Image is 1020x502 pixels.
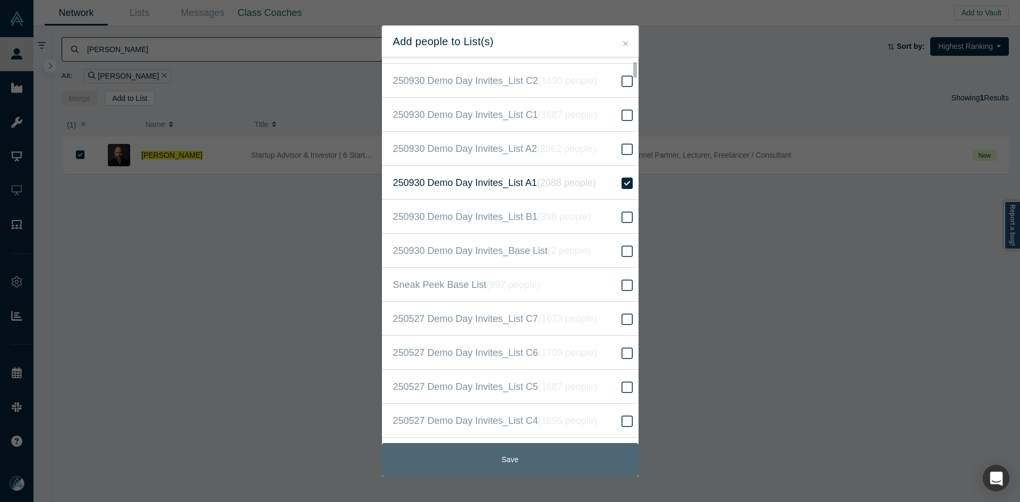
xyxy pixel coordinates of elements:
[393,35,627,48] h2: Add people to List(s)
[537,143,596,154] i: ( 2062 people )
[393,73,597,88] span: 250930 Demo Day Invites_List C2
[538,415,597,426] i: ( 1695 people )
[393,141,596,156] span: 250930 Demo Day Invites_List A2
[538,109,597,120] i: ( 1687 people )
[538,347,597,358] i: ( 1709 people )
[382,443,639,477] button: Save
[393,345,597,360] span: 250527 Demo Day Invites_List C6
[487,279,540,290] i: ( 997 people )
[393,379,597,394] span: 250527 Demo Day Invites_List C5
[548,245,591,256] i: ( 2 people )
[393,175,596,190] span: 250930 Demo Day Invites_List A1
[393,107,597,122] span: 250930 Demo Day Invites_List C1
[537,177,596,188] i: ( 2088 people )
[538,381,597,392] i: ( 1687 people )
[538,75,597,86] i: ( 1690 people )
[393,277,540,292] span: Sneak Peek Base List
[393,243,591,258] span: 250930 Demo Day Invites_Base List
[393,209,591,224] span: 250930 Demo Day Invites_List B1
[393,413,597,428] span: 250527 Demo Day Invites_List C4
[393,311,597,326] span: 250527 Demo Day Invites_List C7
[620,38,631,50] button: Close
[538,313,597,324] i: ( 1673 people )
[538,211,591,222] i: ( 398 people )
